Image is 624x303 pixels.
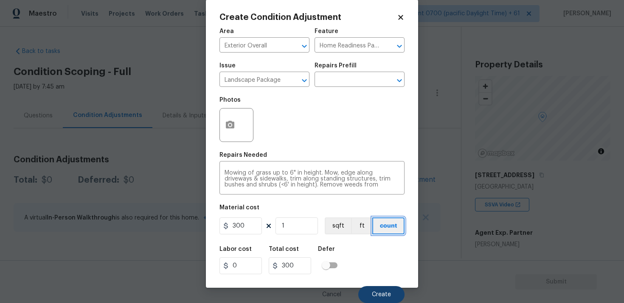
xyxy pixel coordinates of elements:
h5: Area [219,28,234,34]
button: Open [394,75,405,86]
span: Create [372,292,391,298]
h5: Repairs Prefill [315,63,357,69]
button: Cancel [309,286,355,303]
h5: Repairs Needed [219,152,267,158]
span: Cancel [322,292,341,298]
h5: Photos [219,97,241,103]
button: Create [358,286,405,303]
textarea: Mowing of grass up to 6" in height. Mow, edge along driveways & sidewalks, trim along standing st... [225,170,399,188]
button: count [372,217,405,234]
h5: Feature [315,28,338,34]
button: sqft [325,217,351,234]
button: Open [298,40,310,52]
button: ft [351,217,372,234]
h5: Labor cost [219,246,252,252]
h5: Issue [219,63,236,69]
h5: Total cost [269,246,299,252]
h5: Material cost [219,205,259,211]
h5: Defer [318,246,335,252]
button: Open [298,75,310,86]
h2: Create Condition Adjustment [219,13,397,22]
button: Open [394,40,405,52]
